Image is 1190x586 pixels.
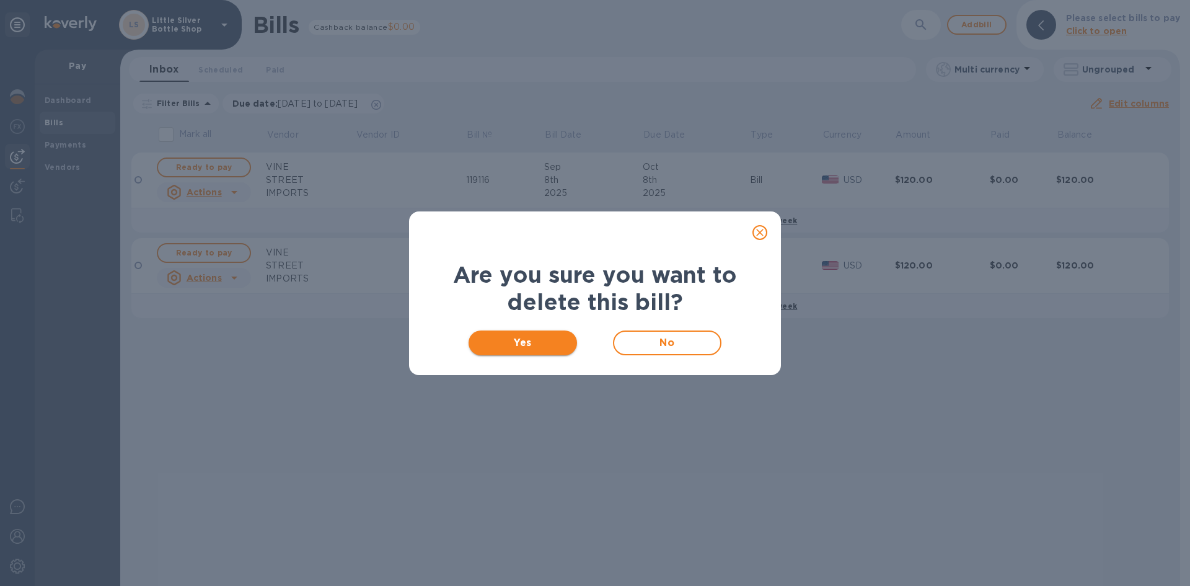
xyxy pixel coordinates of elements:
b: Are you sure you want to delete this bill? [453,261,737,316]
span: Yes [478,335,567,350]
button: close [745,218,775,247]
button: Yes [469,331,577,355]
span: No [624,335,710,350]
button: No [613,331,721,355]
